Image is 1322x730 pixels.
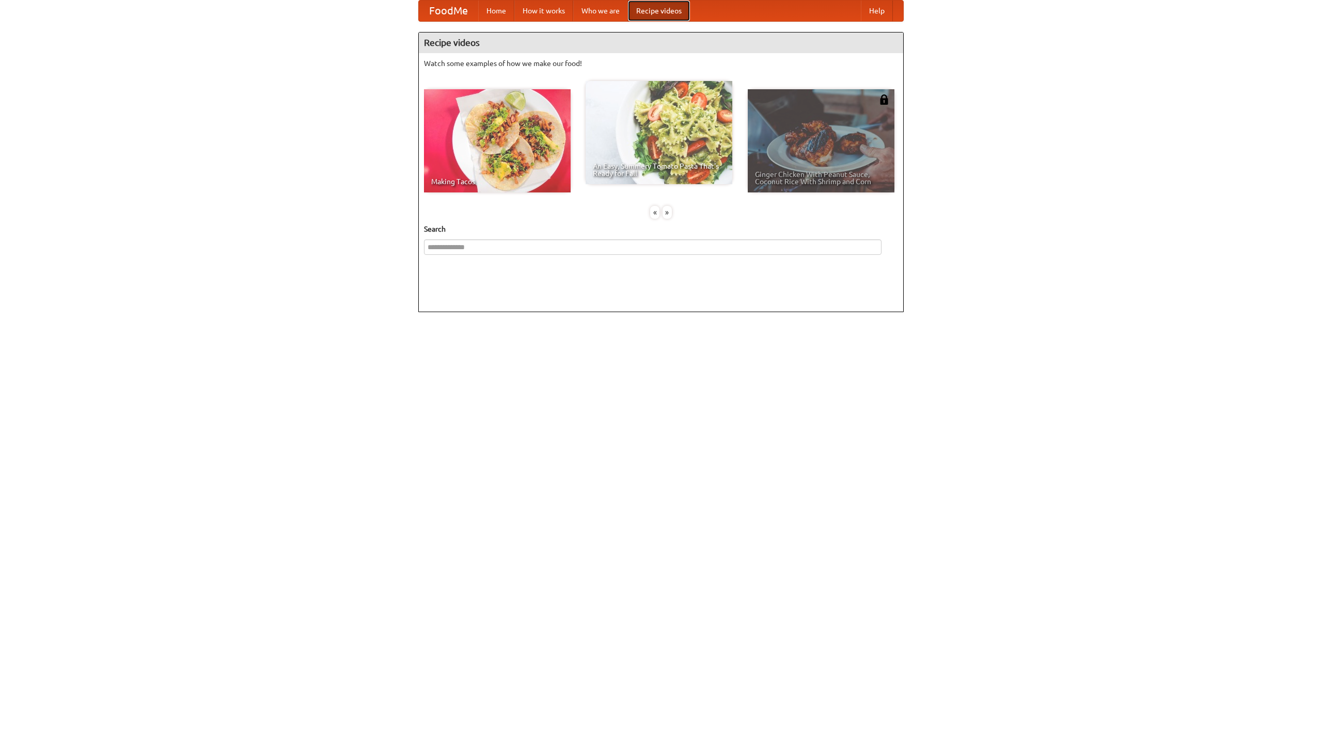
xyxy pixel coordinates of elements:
a: An Easy, Summery Tomato Pasta That's Ready for Fall [586,81,732,184]
p: Watch some examples of how we make our food! [424,58,898,69]
a: Recipe videos [628,1,690,21]
span: An Easy, Summery Tomato Pasta That's Ready for Fall [593,163,725,177]
img: 483408.png [879,94,889,105]
a: Making Tacos [424,89,571,192]
h4: Recipe videos [419,33,903,53]
span: Making Tacos [431,178,563,185]
div: » [663,206,672,219]
a: Home [478,1,514,21]
a: Help [861,1,893,21]
h5: Search [424,224,898,234]
a: Who we are [573,1,628,21]
a: How it works [514,1,573,21]
div: « [650,206,659,219]
a: FoodMe [419,1,478,21]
